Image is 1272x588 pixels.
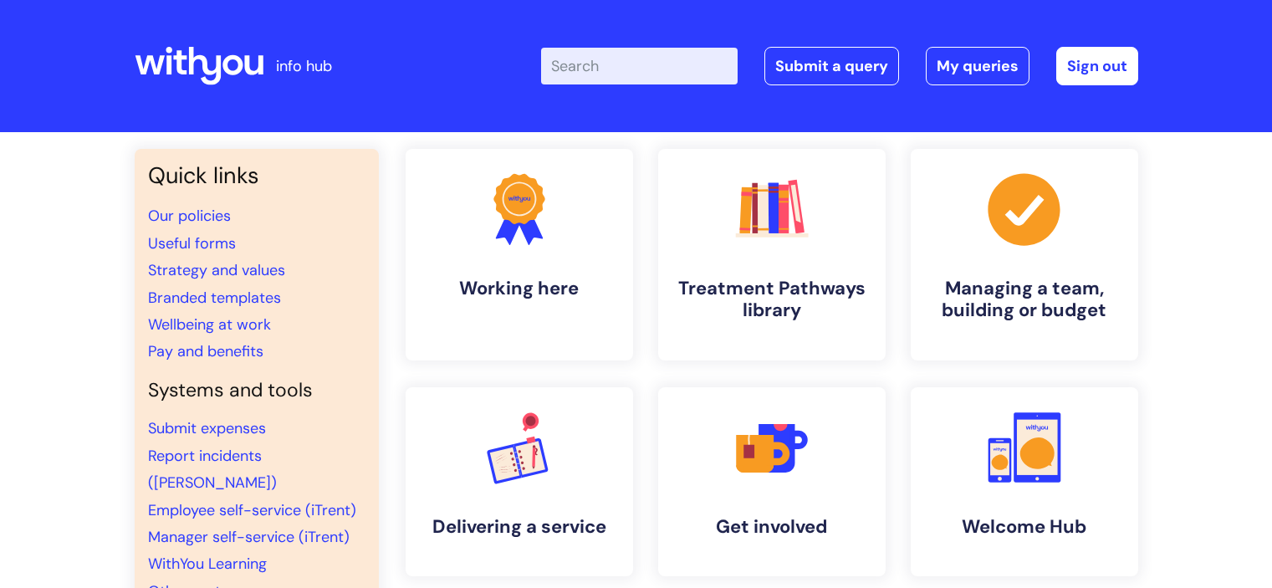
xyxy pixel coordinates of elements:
[541,47,1138,85] div: | -
[672,278,872,322] h4: Treatment Pathways library
[148,418,266,438] a: Submit expenses
[148,162,365,189] h3: Quick links
[419,278,620,299] h4: Working here
[148,527,350,547] a: Manager self-service (iTrent)
[911,149,1138,360] a: Managing a team, building or budget
[148,206,231,226] a: Our policies
[926,47,1029,85] a: My queries
[148,341,263,361] a: Pay and benefits
[658,387,886,576] a: Get involved
[924,278,1125,322] h4: Managing a team, building or budget
[148,314,271,335] a: Wellbeing at work
[148,554,267,574] a: WithYou Learning
[541,48,738,84] input: Search
[1056,47,1138,85] a: Sign out
[148,379,365,402] h4: Systems and tools
[672,516,872,538] h4: Get involved
[148,233,236,253] a: Useful forms
[148,500,356,520] a: Employee self-service (iTrent)
[911,387,1138,576] a: Welcome Hub
[148,288,281,308] a: Branded templates
[764,47,899,85] a: Submit a query
[406,149,633,360] a: Working here
[658,149,886,360] a: Treatment Pathways library
[276,53,332,79] p: info hub
[419,516,620,538] h4: Delivering a service
[148,446,277,493] a: Report incidents ([PERSON_NAME])
[924,516,1125,538] h4: Welcome Hub
[148,260,285,280] a: Strategy and values
[406,387,633,576] a: Delivering a service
